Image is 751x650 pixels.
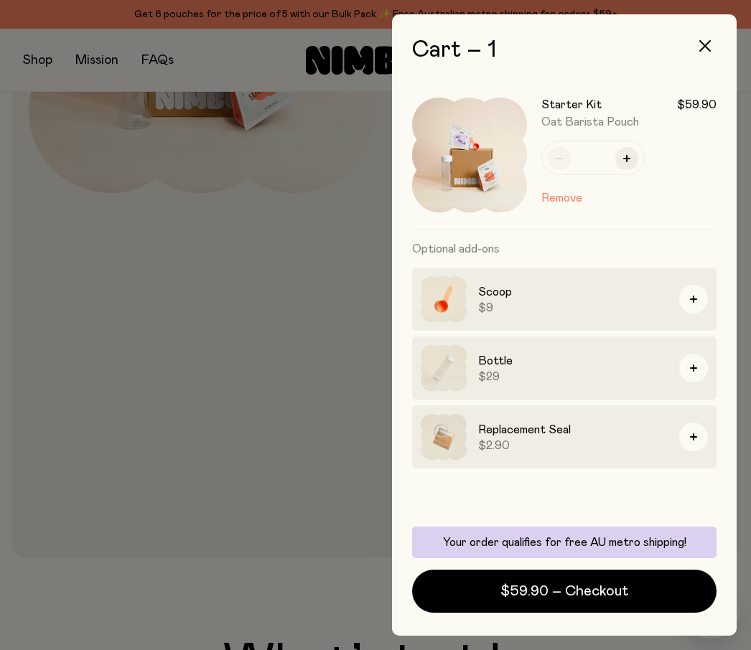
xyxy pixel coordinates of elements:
h3: Starter Kit [541,98,602,112]
h3: Bottle [478,352,668,369]
span: $59.90 [677,98,717,112]
p: Your order qualifies for free AU metro shipping! [421,535,708,550]
span: $2.90 [478,438,668,453]
span: Oat Barista Pouch [541,116,639,128]
h3: Optional add-ons [412,230,717,268]
h3: Scoop [478,283,668,301]
h2: Cart – 1 [412,37,717,63]
span: $29 [478,369,668,384]
span: $59.90 – Checkout [500,581,628,601]
button: $59.90 – Checkout [412,570,717,613]
h3: Replacement Seal [478,421,668,438]
button: Remove [541,189,582,207]
span: $9 [478,301,668,315]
